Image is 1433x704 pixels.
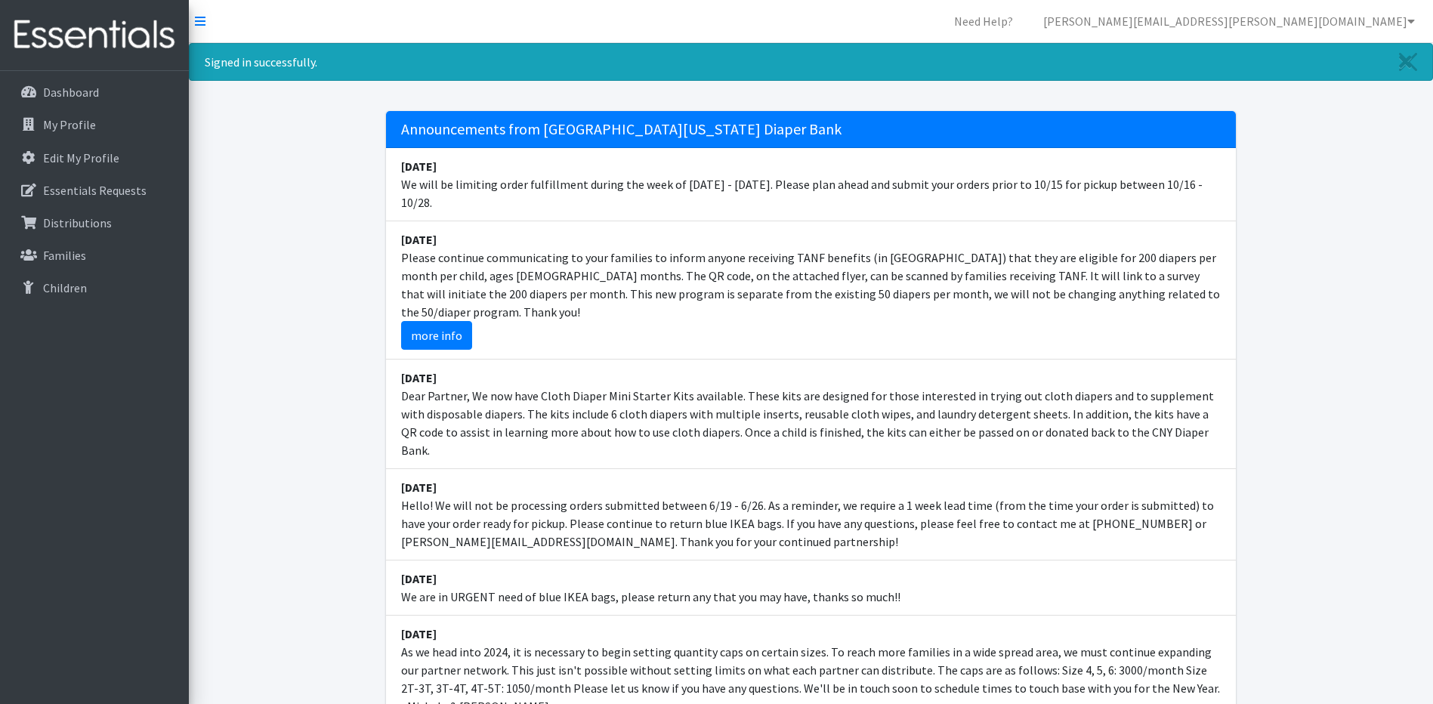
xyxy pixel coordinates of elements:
[1031,6,1427,36] a: [PERSON_NAME][EMAIL_ADDRESS][PERSON_NAME][DOMAIN_NAME]
[6,208,183,238] a: Distributions
[6,273,183,303] a: Children
[386,560,1236,616] li: We are in URGENT need of blue IKEA bags, please return any that you may have, thanks so much!!
[6,240,183,270] a: Families
[189,43,1433,81] div: Signed in successfully.
[386,221,1236,360] li: Please continue communicating to your families to inform anyone receiving TANF benefits (in [GEOG...
[43,280,87,295] p: Children
[43,117,96,132] p: My Profile
[43,85,99,100] p: Dashboard
[386,148,1236,221] li: We will be limiting order fulfillment during the week of [DATE] - [DATE]. Please plan ahead and s...
[43,183,147,198] p: Essentials Requests
[401,370,437,385] strong: [DATE]
[401,626,437,641] strong: [DATE]
[386,360,1236,469] li: Dear Partner, We now have Cloth Diaper Mini Starter Kits available. These kits are designed for t...
[43,248,86,263] p: Families
[43,215,112,230] p: Distributions
[6,110,183,140] a: My Profile
[6,175,183,205] a: Essentials Requests
[401,321,472,350] a: more info
[6,10,183,60] img: HumanEssentials
[401,480,437,495] strong: [DATE]
[1384,44,1432,80] a: Close
[942,6,1025,36] a: Need Help?
[6,77,183,107] a: Dashboard
[6,143,183,173] a: Edit My Profile
[401,571,437,586] strong: [DATE]
[401,232,437,247] strong: [DATE]
[401,159,437,174] strong: [DATE]
[386,469,1236,560] li: Hello! We will not be processing orders submitted between 6/19 - 6/26. As a reminder, we require ...
[43,150,119,165] p: Edit My Profile
[386,111,1236,148] h5: Announcements from [GEOGRAPHIC_DATA][US_STATE] Diaper Bank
